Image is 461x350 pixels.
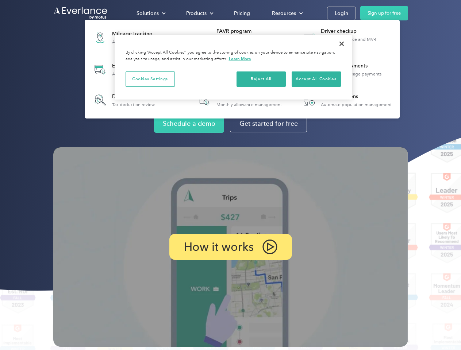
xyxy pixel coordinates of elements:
button: Accept All Cookies [292,71,341,87]
a: HR IntegrationsAutomate population management [297,88,395,112]
div: Mileage tracking [112,30,160,38]
div: Products [186,9,207,18]
div: Cookie banner [115,35,352,100]
div: Monthly allowance management [216,102,282,107]
a: Pricing [227,7,257,20]
nav: Products [85,20,400,118]
a: Accountable planMonthly allowance management [193,88,285,112]
div: HR Integrations [321,93,392,100]
div: Solutions [129,7,172,20]
div: Solutions [137,9,159,18]
button: Close [334,36,350,52]
a: Get started for free [230,115,307,132]
div: Automatic mileage logs [112,39,160,44]
div: Automate population management [321,102,392,107]
div: Automatic transaction logs [112,71,165,77]
a: Login [327,7,356,20]
a: Schedule a demo [154,114,224,133]
p: How it works [184,242,254,251]
button: Reject All [237,71,286,87]
a: Mileage trackingAutomatic mileage logs [88,24,163,51]
button: Cookies Settings [126,71,175,87]
div: Driver checkup [321,28,396,35]
div: Login [335,9,348,18]
div: Expense tracking [112,62,165,70]
div: Pricing [234,9,250,18]
div: FAVR program [216,28,291,35]
div: Tax deduction review [112,102,155,107]
a: FAVR programFixed & Variable Rate reimbursement design & management [193,24,292,51]
a: Deduction finderTax deduction review [88,88,158,112]
div: Privacy [115,35,352,100]
a: Driver checkupLicense, insurance and MVR verification [297,24,396,51]
a: Expense trackingAutomatic transaction logs [88,56,168,83]
div: By clicking “Accept All Cookies”, you agree to the storing of cookies on your device to enhance s... [126,50,341,62]
a: Go to homepage [53,6,108,20]
div: License, insurance and MVR verification [321,37,396,47]
input: Submit [54,43,91,59]
a: Sign up for free [360,6,408,20]
div: Resources [265,7,309,20]
div: Products [179,7,219,20]
a: More information about your privacy, opens in a new tab [229,56,251,61]
div: Deduction finder [112,93,155,100]
div: Resources [272,9,296,18]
